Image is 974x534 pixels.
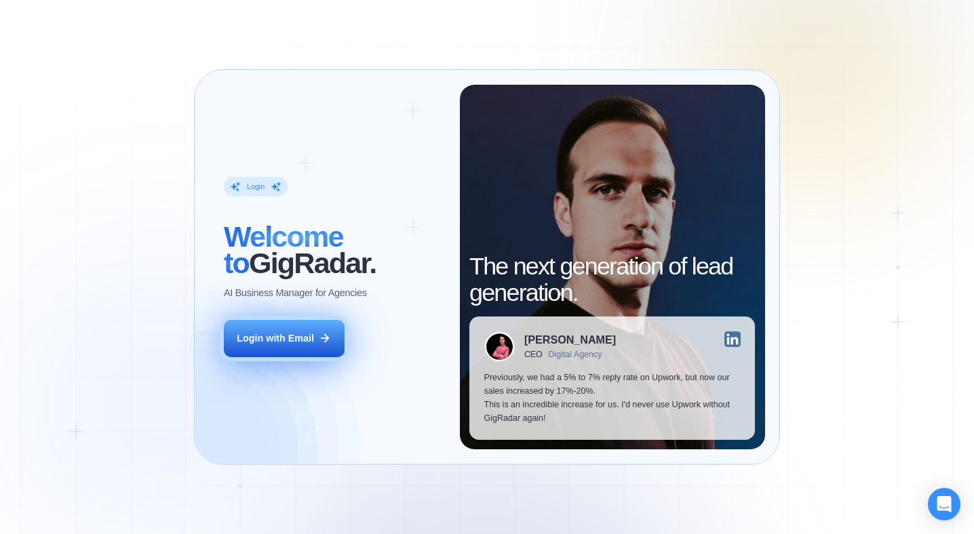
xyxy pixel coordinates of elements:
[224,287,367,300] p: AI Business Manager for Agencies
[548,350,602,359] div: Digital Agency
[469,253,755,307] h2: The next generation of lead generation.
[524,350,542,359] div: CEO
[224,220,343,279] span: Welcome to
[484,371,741,425] p: Previously, we had a 5% to 7% reply rate on Upwork, but now our sales increased by 17%-20%. This ...
[928,488,960,520] div: Open Intercom Messenger
[224,320,345,358] button: Login with Email
[524,334,616,345] div: [PERSON_NAME]
[224,224,445,277] h2: ‍ GigRadar.
[237,332,314,346] div: Login with Email
[247,182,265,191] div: Login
